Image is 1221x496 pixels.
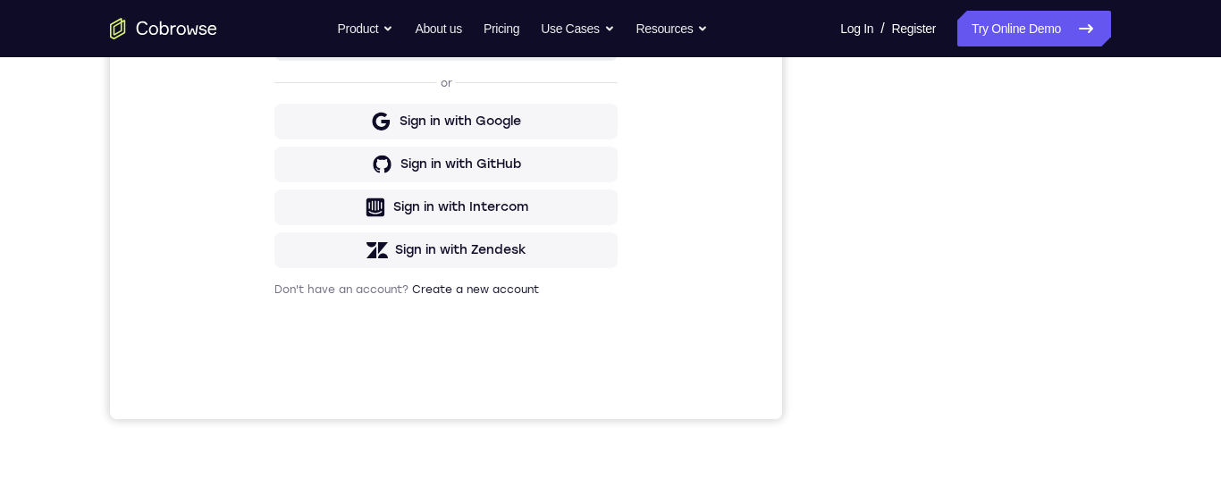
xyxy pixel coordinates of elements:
[285,421,417,439] div: Sign in with Zendesk
[415,11,461,46] a: About us
[164,326,508,362] button: Sign in with GitHub
[327,256,346,270] p: or
[338,11,394,46] button: Product
[291,335,411,353] div: Sign in with GitHub
[840,11,873,46] a: Log In
[175,171,497,189] input: Enter your email
[484,11,519,46] a: Pricing
[636,11,709,46] button: Resources
[541,11,614,46] button: Use Cases
[110,18,217,39] a: Go to the home page
[880,18,884,39] span: /
[164,122,508,147] h1: Sign in to your account
[164,205,508,240] button: Sign in
[892,11,936,46] a: Register
[302,463,429,475] a: Create a new account
[164,462,508,476] p: Don't have an account?
[283,378,418,396] div: Sign in with Intercom
[957,11,1111,46] a: Try Online Demo
[164,369,508,405] button: Sign in with Intercom
[164,283,508,319] button: Sign in with Google
[164,412,508,448] button: Sign in with Zendesk
[290,292,411,310] div: Sign in with Google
